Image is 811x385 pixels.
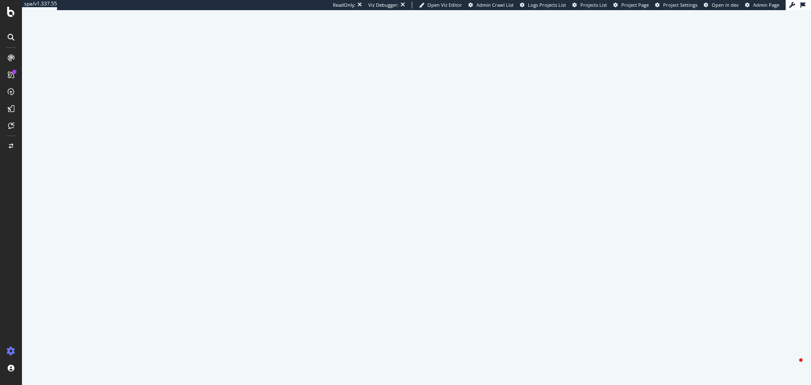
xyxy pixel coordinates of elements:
span: Open Viz Editor [427,2,462,8]
span: Projects List [580,2,607,8]
span: Project Page [621,2,649,8]
span: Admin Page [753,2,779,8]
span: Logs Projects List [528,2,566,8]
a: Open Viz Editor [419,2,462,8]
a: Open in dev [704,2,739,8]
span: Open in dev [712,2,739,8]
a: Admin Page [745,2,779,8]
a: Project Page [613,2,649,8]
a: Project Settings [655,2,697,8]
a: Projects List [572,2,607,8]
span: Admin Crawl List [476,2,514,8]
div: ReadOnly: [333,2,356,8]
span: Project Settings [663,2,697,8]
iframe: Intercom live chat [782,356,803,377]
a: Admin Crawl List [468,2,514,8]
div: Viz Debugger: [368,2,399,8]
a: Logs Projects List [520,2,566,8]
